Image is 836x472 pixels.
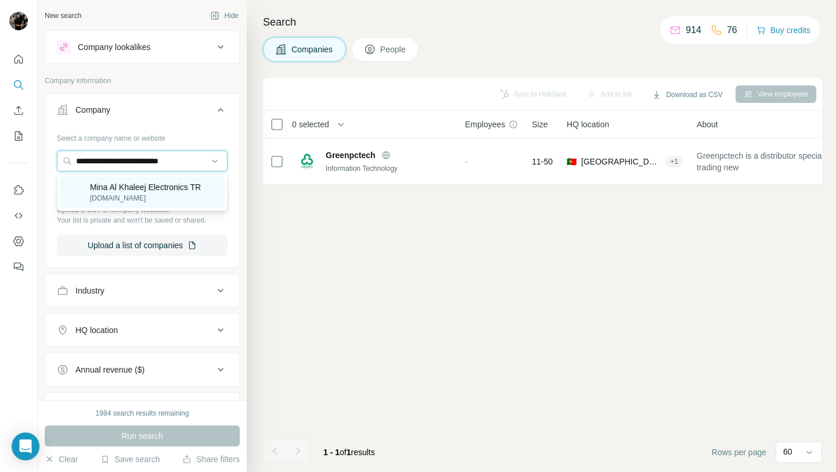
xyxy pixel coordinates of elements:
p: 76 [727,23,737,37]
button: Share filters [182,453,240,465]
div: + 1 [665,156,683,167]
span: 1 [347,448,351,457]
button: Company lookalikes [45,33,239,61]
p: [DOMAIN_NAME] [90,193,201,203]
button: Hide [202,7,247,24]
div: Information Technology [326,163,451,174]
span: of [340,448,347,457]
button: Industry [45,277,239,305]
button: Employees (size) [45,395,239,423]
button: HQ location [45,316,239,344]
span: results [323,448,375,457]
button: Feedback [9,256,28,277]
button: Search [9,74,28,95]
button: Dashboard [9,231,28,252]
p: 60 [783,446,792,457]
span: 11-50 [532,156,553,167]
div: Select a company name or website [57,128,228,144]
span: Rows per page [712,446,766,458]
button: Save search [100,453,160,465]
p: Company information [45,76,240,86]
button: Use Surfe API [9,205,28,226]
span: Size [532,119,547,130]
img: Logo of Greenpctech [298,152,316,171]
div: Industry [75,285,105,296]
button: My lists [9,126,28,146]
button: Annual revenue ($) [45,356,239,384]
img: Avatar [9,12,28,30]
div: Company lookalikes [78,41,150,53]
span: [GEOGRAPHIC_DATA], [GEOGRAPHIC_DATA] [581,156,661,167]
button: Company [45,96,239,128]
span: People [380,44,407,55]
div: 1984 search results remaining [96,408,189,419]
span: 1 - 1 [323,448,340,457]
span: Employees [465,119,505,130]
h4: Search [263,14,822,30]
img: Mina Al Khaleej Electronics TR [67,181,83,249]
div: Company [75,104,110,116]
span: About [697,119,718,130]
span: Greenpctech [326,149,376,161]
button: Use Surfe on LinkedIn [9,180,28,201]
p: 914 [686,23,701,37]
span: 🇵🇹 [567,156,576,167]
button: Download as CSV [644,86,730,103]
p: Mina Al Khaleej Electronics TR [90,181,201,193]
button: Enrich CSV [9,100,28,121]
button: Clear [45,453,78,465]
div: Annual revenue ($) [75,364,145,376]
span: - [465,157,468,166]
button: Quick start [9,49,28,70]
div: HQ location [75,324,118,336]
span: Companies [291,44,334,55]
button: Buy credits [756,22,810,38]
span: 0 selected [292,119,329,130]
div: New search [45,10,81,21]
span: HQ location [567,119,609,130]
div: Open Intercom Messenger [12,432,39,460]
